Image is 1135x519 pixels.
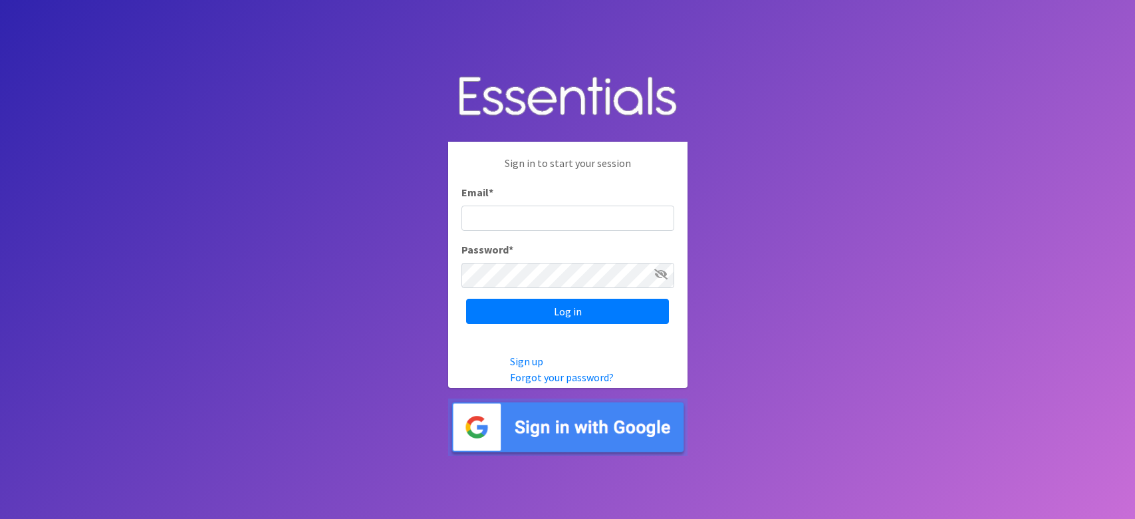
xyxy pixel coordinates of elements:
[509,243,513,256] abbr: required
[461,155,674,184] p: Sign in to start your session
[510,371,614,384] a: Forgot your password?
[448,63,688,132] img: Human Essentials
[448,399,688,456] img: Sign in with Google
[510,355,543,368] a: Sign up
[489,186,493,199] abbr: required
[461,242,513,258] label: Password
[461,184,493,200] label: Email
[466,299,669,324] input: Log in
